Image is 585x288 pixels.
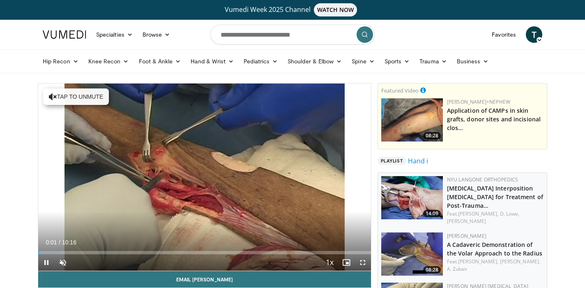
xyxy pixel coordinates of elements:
[458,258,498,265] a: [PERSON_NAME],
[134,53,186,70] a: Foot & Ankle
[38,254,55,271] button: Pause
[423,132,441,139] span: 08:28
[447,107,541,132] a: Application of CAMPs in skin grafts, donor sites and incisional clos…
[38,84,371,271] video-js: Video Player
[487,26,521,43] a: Favorites
[314,3,357,16] span: WATCH NOW
[452,53,494,70] a: Business
[458,210,498,217] a: [PERSON_NAME],
[322,254,338,271] button: Playback Rate
[62,239,76,246] span: 10:16
[381,176,443,219] a: 14:09
[500,258,540,265] a: [PERSON_NAME],
[447,176,518,183] a: NYU Langone Orthopedics
[447,258,544,273] div: Feat.
[381,176,443,219] img: 93331b59-fbb9-4c57-9701-730327dcd1cb.jpg.150x105_q85_crop-smart_upscale.jpg
[381,232,443,276] a: 08:28
[381,98,443,142] img: bb9168ea-238b-43e8-a026-433e9a802a61.150x105_q85_crop-smart_upscale.jpg
[83,53,134,70] a: Knee Recon
[46,239,57,246] span: 0:01
[526,26,542,43] a: T
[415,53,452,70] a: Trauma
[355,254,371,271] button: Fullscreen
[186,53,239,70] a: Hand & Wrist
[423,210,441,217] span: 14:09
[381,98,443,142] a: 08:28
[38,271,371,288] a: Email [PERSON_NAME]
[408,156,428,166] a: Hand i
[138,26,175,43] a: Browse
[381,232,443,276] img: a8086feb-0b6f-42d6-96d7-49e869b0240e.150x105_q85_crop-smart_upscale.jpg
[447,265,468,272] a: A. Zubair
[447,218,486,225] a: [PERSON_NAME]
[38,251,371,254] div: Progress Bar
[44,3,541,16] a: Vumedi Week 2025 ChannelWATCH NOW
[423,266,441,274] span: 08:28
[55,254,71,271] button: Unmute
[347,53,379,70] a: Spine
[239,53,283,70] a: Pediatrics
[447,184,543,209] a: [MEDICAL_DATA] Interposition [MEDICAL_DATA] for Treatment of Post-Trauma…
[38,53,83,70] a: Hip Recon
[210,25,375,44] input: Search topics, interventions
[43,88,109,105] button: Tap to unmute
[59,239,60,246] span: /
[43,30,86,39] img: VuMedi Logo
[447,232,486,239] a: [PERSON_NAME]
[380,53,415,70] a: Sports
[378,157,406,165] span: Playlist
[447,210,544,225] div: Feat.
[500,210,520,217] a: D. Lowe,
[283,53,347,70] a: Shoulder & Elbow
[91,26,138,43] a: Specialties
[447,98,510,105] a: [PERSON_NAME]+Nephew
[338,254,355,271] button: Enable picture-in-picture mode
[381,87,419,94] small: Featured Video
[447,241,542,257] a: A Cadaveric Demonstration of the Volar Approach to the Radius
